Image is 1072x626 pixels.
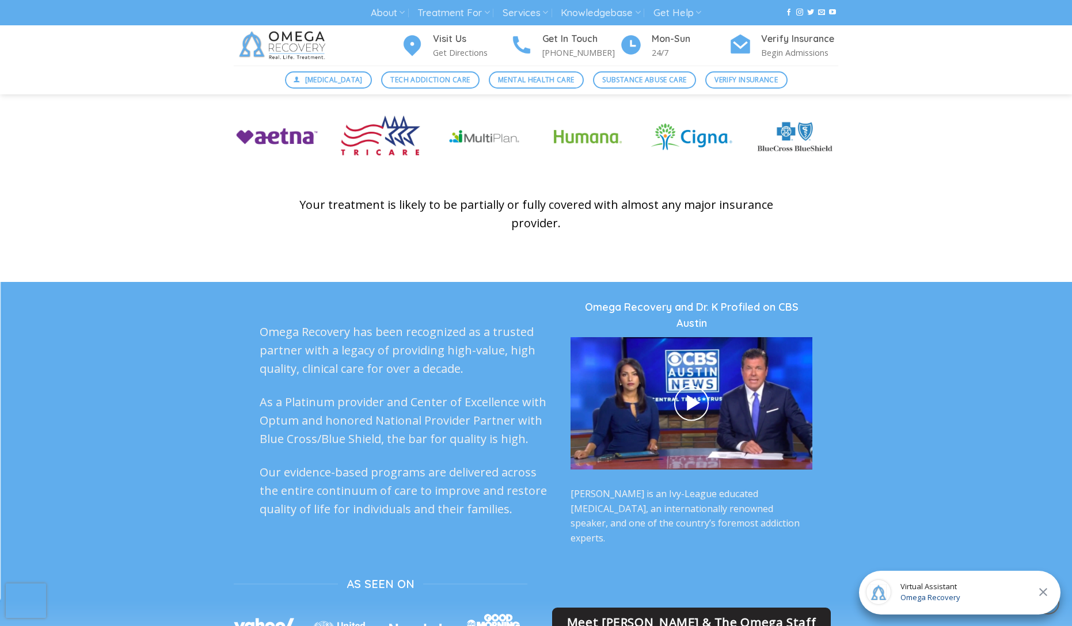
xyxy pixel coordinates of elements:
span: Tech Addiction Care [390,74,470,85]
strong: Omega Recovery and Dr. K Profiled on CBS Austin [585,300,799,330]
p: 24/7 [652,46,729,59]
p: Get Directions [433,46,510,59]
a: [MEDICAL_DATA] [285,71,372,89]
a: Get Help [653,2,701,24]
a: Knowledgebase [561,2,640,24]
a: Verify Insurance Begin Admissions [729,32,838,60]
p: Your treatment is likely to be partially or fully covered with almost any major insurance provider. [286,196,786,232]
h4: Visit Us [433,32,510,47]
a: Treatment For [417,2,489,24]
p: Our evidence-based programs are delivered across the entire continuum of care to improve and rest... [260,463,553,518]
p: Omega Recovery has been recognized as a trusted partner with a legacy of providing high-value, hi... [260,323,553,378]
p: [PERSON_NAME] is an Ivy-League educated [MEDICAL_DATA], an internationally renowned speaker, and ... [571,487,812,545]
h4: Mon-Sun [652,32,729,47]
p: [PHONE_NUMBER] [542,46,619,59]
a: Visit Us Get Directions [401,32,510,60]
p: As a Platinum provider and Center of Excellence with Optum and honored National Provider Partner ... [260,393,553,448]
span: [MEDICAL_DATA] [305,74,363,85]
a: Services [503,2,548,24]
a: Send us an email [818,9,825,17]
a: Follow on Facebook [785,9,792,17]
img: Omega Recovery [234,25,334,66]
a: Verify Insurance [705,71,788,89]
a: Follow on Instagram [796,9,803,17]
a: Follow on Twitter [807,9,814,17]
a: Get In Touch [PHONE_NUMBER] [510,32,619,60]
h4: Get In Touch [542,32,619,47]
span: Mental Health Care [498,74,574,85]
span: As seen On [347,575,415,593]
a: About [371,2,405,24]
a: Tech Addiction Care [381,71,480,89]
h4: Verify Insurance [761,32,838,47]
a: Follow on YouTube [829,9,836,17]
p: Begin Admissions [761,46,838,59]
a: Substance Abuse Care [593,71,696,89]
a: Mental Health Care [489,71,584,89]
span: Substance Abuse Care [602,74,686,85]
span: Verify Insurance [714,74,778,85]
